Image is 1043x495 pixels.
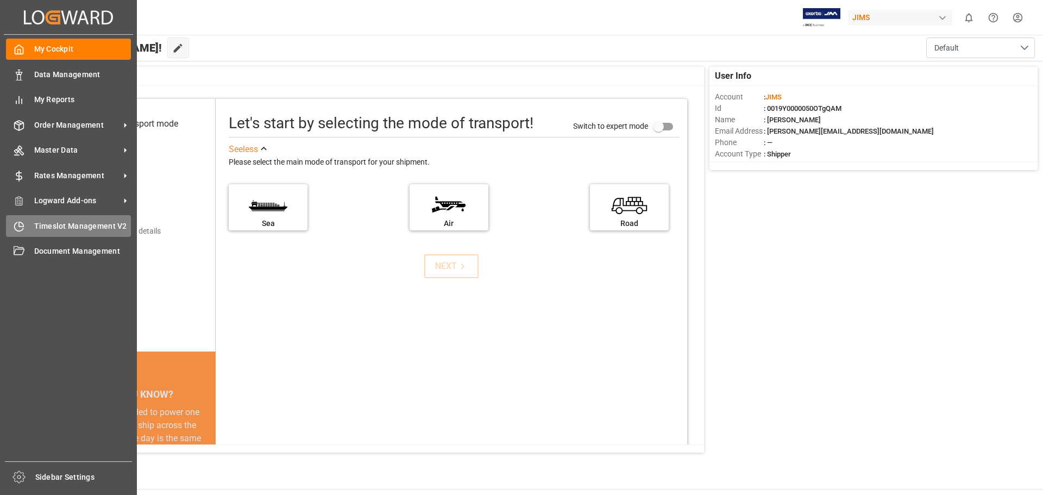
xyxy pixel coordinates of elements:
span: Default [934,42,959,54]
span: Rates Management [34,170,120,181]
span: Account Type [715,148,764,160]
span: Name [715,114,764,126]
span: : [764,93,782,101]
span: JIMS [765,93,782,101]
div: Let's start by selecting the mode of transport! [229,112,533,135]
span: Hello [PERSON_NAME]! [45,37,162,58]
span: Master Data [34,145,120,156]
div: Please select the main mode of transport for your shipment. [229,156,680,169]
a: Document Management [6,241,131,262]
span: Id [715,103,764,114]
div: JIMS [848,10,952,26]
span: Phone [715,137,764,148]
span: Switch to expert mode [573,121,648,130]
span: : [PERSON_NAME] [764,116,821,124]
span: Logward Add-ons [34,195,120,206]
span: Order Management [34,120,120,131]
div: Air [415,218,483,229]
a: Timeslot Management V2 [6,215,131,236]
div: See less [229,143,258,156]
span: : 0019Y0000050OTgQAM [764,104,841,112]
span: : [PERSON_NAME][EMAIL_ADDRESS][DOMAIN_NAME] [764,127,934,135]
button: Help Center [981,5,1006,30]
span: : — [764,139,772,147]
div: NEXT [435,260,468,273]
span: Timeslot Management V2 [34,221,131,232]
span: Email Address [715,126,764,137]
span: Data Management [34,69,131,80]
span: Sidebar Settings [35,472,133,483]
img: Exertis%20JAM%20-%20Email%20Logo.jpg_1722504956.jpg [803,8,840,27]
button: JIMS [848,7,957,28]
span: Document Management [34,246,131,257]
div: Road [595,218,663,229]
span: User Info [715,70,751,83]
div: Sea [234,218,302,229]
span: Account [715,91,764,103]
span: : Shipper [764,150,791,158]
div: DID YOU KNOW? [59,383,216,406]
div: The energy needed to power one large container ship across the ocean in a single day is the same ... [72,406,203,484]
button: NEXT [424,254,479,278]
button: show 0 new notifications [957,5,981,30]
span: My Cockpit [34,43,131,55]
span: My Reports [34,94,131,105]
a: Data Management [6,64,131,85]
button: open menu [926,37,1035,58]
a: My Cockpit [6,39,131,60]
